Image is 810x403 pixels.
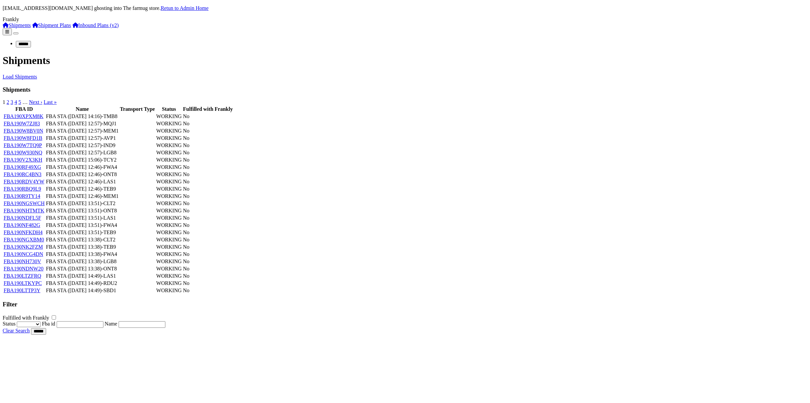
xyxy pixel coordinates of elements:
p: [EMAIL_ADDRESS][DOMAIN_NAME] ghosting into The farmug store. [3,5,807,11]
span: 1 [3,99,5,105]
a: FBA190LTKYPC [4,280,42,286]
td: FBA STA ([DATE] 12:46)-ONT8 [45,171,119,178]
a: FBA190NGXBM0 [4,237,44,242]
td: FBA STA ([DATE] 12:57)-MEM1 [45,128,119,134]
td: WORKING [156,207,182,214]
th: Name [45,106,119,112]
h3: Filter [3,301,807,308]
td: WORKING [156,149,182,156]
a: FBA190NHTMTK [4,208,44,213]
td: WORKING [156,193,182,200]
td: FBA STA ([DATE] 12:46)-MEM1 [45,193,119,200]
td: WORKING [156,171,182,178]
td: FBA STA ([DATE] 13:51)-CLT2 [45,200,119,207]
a: FBA190NDNW20 [4,266,43,271]
td: WORKING [156,229,182,236]
td: WORKING [156,222,182,229]
td: No [183,280,233,287]
td: No [183,171,233,178]
td: No [183,113,233,120]
td: No [183,157,233,163]
td: No [183,207,233,214]
button: Toggle navigation [13,32,18,34]
td: No [183,251,233,258]
td: FBA STA ([DATE] 13:38)-FWA4 [45,251,119,258]
td: No [183,215,233,221]
td: WORKING [156,120,182,127]
td: No [183,135,233,141]
label: Name [105,321,117,326]
td: FBA STA ([DATE] 13:38)-CLT2 [45,236,119,243]
td: No [183,128,233,134]
a: FBA190V2X3KH [4,157,42,163]
a: FBA190W930NQ [4,150,42,155]
a: FBA190NK2FZM [4,244,43,250]
td: WORKING [156,215,182,221]
td: FBA STA ([DATE] 13:38)-LGB8 [45,258,119,265]
a: FBA190XPXM8K [4,113,43,119]
label: Status [3,321,15,326]
th: Status [156,106,182,112]
div: Frankly [3,16,807,22]
td: WORKING [156,178,182,185]
a: FBA190W8BV0N [4,128,43,134]
td: FBA STA ([DATE] 13:51)-TEB9 [45,229,119,236]
td: FBA STA ([DATE] 13:38)-TEB9 [45,244,119,250]
a: Inbound Plans (v2) [72,22,119,28]
a: 5 [18,99,21,105]
a: 2 [7,99,9,105]
a: FBA190NF482G [4,222,40,228]
td: WORKING [156,200,182,207]
td: No [183,222,233,229]
td: WORKING [156,135,182,141]
a: Shipment Plans [32,22,71,28]
td: FBA STA ([DATE] 13:51)-ONT8 [45,207,119,214]
td: No [183,149,233,156]
td: No [183,186,233,192]
a: FBA190RBQ9L9 [4,186,41,192]
td: FBA STA ([DATE] 14:49)-SBD1 [45,287,119,294]
td: FBA STA ([DATE] 12:57)-MQJ1 [45,120,119,127]
td: No [183,200,233,207]
td: FBA STA ([DATE] 12:46)-TEB9 [45,186,119,192]
th: Transport Type [120,106,155,112]
td: FBA STA ([DATE] 12:57)-AVP1 [45,135,119,141]
td: WORKING [156,280,182,287]
a: Retun to Admin Home [161,5,209,11]
td: No [183,265,233,272]
a: FBA190RC4BN3 [4,171,42,177]
td: No [183,142,233,149]
a: Next › [29,99,42,105]
a: FBA190NFKDH4 [4,230,42,235]
td: WORKING [156,113,182,120]
a: FBA190W7ZJ83 [4,121,40,126]
td: No [183,193,233,200]
td: WORKING [156,251,182,258]
td: FBA STA ([DATE] 14:16)-TMB8 [45,113,119,120]
a: FBA190NCG4DN [4,251,43,257]
a: FBA190RDV4YW [4,179,44,184]
th: Fulfilled with Frankly [183,106,233,112]
a: FBA190RF49XG [4,164,41,170]
a: FBA190LTTP3Y [4,288,40,293]
label: Fulfilled with Frankly [3,315,49,321]
td: FBA STA ([DATE] 13:51)-LAS1 [45,215,119,221]
a: FBA190W8FD1B [4,135,42,141]
td: WORKING [156,186,182,192]
td: No [183,164,233,170]
nav: pager [3,99,807,105]
td: WORKING [156,258,182,265]
a: Shipments [3,22,31,28]
a: Last » [43,99,57,105]
td: FBA STA ([DATE] 12:57)-LGB8 [45,149,119,156]
td: WORKING [156,287,182,294]
h1: Shipments [3,54,807,67]
td: No [183,273,233,279]
td: WORKING [156,273,182,279]
td: WORKING [156,128,182,134]
td: WORKING [156,236,182,243]
td: FBA STA ([DATE] 14:49)-LAS1 [45,273,119,279]
td: FBA STA ([DATE] 13:51)-FWA4 [45,222,119,229]
a: Load Shipments [3,74,37,79]
td: WORKING [156,157,182,163]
